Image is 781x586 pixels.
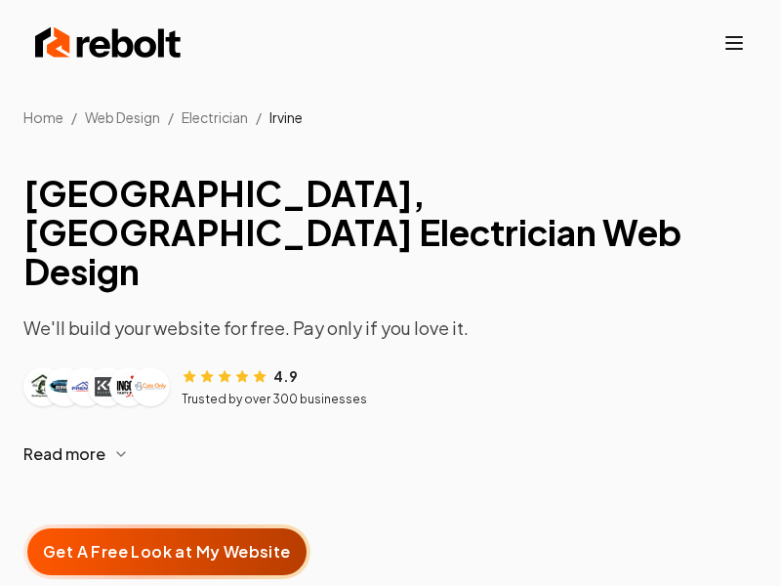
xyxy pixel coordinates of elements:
[23,524,310,579] button: Get A Free Look at My Website
[256,107,262,127] li: /
[182,392,367,407] p: Trusted by over 300 businesses
[43,540,291,564] span: Get A Free Look at My Website
[71,107,77,127] li: /
[168,107,174,127] li: /
[23,431,758,478] button: Read more
[23,365,758,407] article: Customer reviews
[85,108,160,126] span: Web Design
[269,107,303,127] li: Irvine
[92,371,123,402] img: Customer logo 4
[23,108,63,126] a: Home
[35,23,182,63] img: Rebolt Logo
[182,108,248,126] a: Electrician
[23,442,105,466] span: Read more
[722,31,746,55] button: Toggle mobile menu
[23,174,758,291] h1: [GEOGRAPHIC_DATA], [GEOGRAPHIC_DATA] Electrician Web Design
[23,367,170,406] div: Customer logos
[49,371,80,402] img: Customer logo 2
[113,371,144,402] img: Customer logo 5
[273,366,298,386] span: 4.9
[135,371,166,402] img: Customer logo 6
[70,371,102,402] img: Customer logo 3
[27,371,59,402] img: Customer logo 1
[23,314,758,342] p: We'll build your website for free. Pay only if you love it.
[182,365,298,386] div: Rating: 4.9 out of 5 stars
